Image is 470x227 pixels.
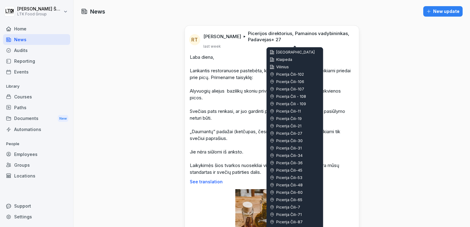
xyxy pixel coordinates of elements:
p: Picerija Čili-31 [269,146,320,151]
p: Klaipeda [269,57,320,62]
a: Home [3,23,70,34]
p: Picerija Čili-27 [269,131,320,136]
p: Picerija Čili - 109 [269,102,320,106]
div: Documents [3,113,70,124]
p: Library [3,82,70,91]
p: [GEOGRAPHIC_DATA] [269,50,320,55]
h1: News [90,7,105,16]
p: Picerijos direktorius, Pamainos vadybininkas, Padavejas + 27 [248,30,351,43]
p: Picerija Čili - 108 [269,94,320,99]
div: RT [189,34,200,45]
a: Reporting [3,56,70,66]
button: New update [423,6,463,17]
p: Picerija Čili-45 [269,168,320,173]
p: Picerija Čili-36 [269,161,320,165]
p: Picerija Čili-7 [269,205,320,210]
p: LTK Food Group [17,12,62,16]
p: See translation [190,179,354,184]
a: Employees [3,149,70,160]
p: Picerija Čili-102 [269,72,320,77]
a: Audits [3,45,70,56]
p: Picerija Čili-71 [269,212,320,217]
p: Picerija Čili-19 [269,116,320,121]
p: Picerija Čili-60 [269,190,320,195]
div: Support [3,201,70,211]
p: Laba diena, Lankantis restoranuose pastebėta, kad ne visada tinkamai pateikiami priedai prie picų... [190,54,354,176]
p: Picerija Čili-34 [269,153,320,158]
a: Courses [3,91,70,102]
p: Picerija Čili-48 [269,183,320,188]
a: Automations [3,124,70,135]
a: Events [3,66,70,77]
p: [PERSON_NAME] [203,34,241,40]
a: Settings [3,211,70,222]
div: New update [426,8,460,15]
a: DocumentsNew [3,113,70,124]
p: Picerija Čili-53 [269,175,320,180]
p: Picerija Čili-107 [269,87,320,92]
p: People [3,139,70,149]
div: New [58,115,68,122]
p: last week [203,44,221,49]
a: Paths [3,102,70,113]
p: Picerija Čili-11 [269,109,320,114]
p: Picerija Čili-87 [269,220,320,225]
p: Vilinius [269,65,320,70]
a: Groups [3,160,70,170]
a: Locations [3,170,70,181]
p: Picerija Čili-65 [269,197,320,202]
p: Picerija Čili-30 [269,138,320,143]
a: News [3,34,70,45]
p: [PERSON_NAME] Šablinskienė [17,6,62,12]
p: Picerija Čili-106 [269,79,320,84]
p: Picerija Čili-21 [269,124,320,129]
